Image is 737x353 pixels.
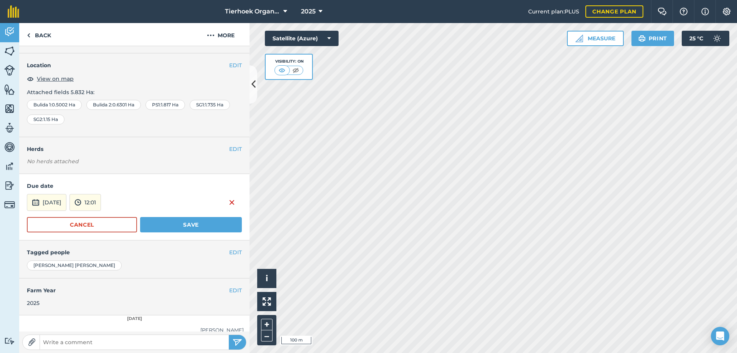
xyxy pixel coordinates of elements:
span: : 1.15 Ha [42,116,58,123]
span: View on map [37,75,74,83]
img: Four arrows, one pointing top left, one top right, one bottom right and the last bottom left [263,297,271,306]
a: Back [19,23,59,46]
img: fieldmargin Logo [8,5,19,18]
button: EDIT [229,286,242,295]
img: Two speech bubbles overlapping with the left bubble in the forefront [658,8,667,15]
button: Satellite (Azure) [265,31,339,46]
span: : 0.6301 Ha [111,102,134,108]
button: 25 °C [682,31,729,46]
img: svg+xml;base64,PHN2ZyB4bWxucz0iaHR0cDovL3d3dy53My5vcmcvMjAwMC9zdmciIHdpZHRoPSI1NiIgaGVpZ2h0PSI2MC... [4,84,15,95]
h4: Tagged people [27,248,242,257]
span: i [266,273,268,283]
img: svg+xml;base64,PHN2ZyB4bWxucz0iaHR0cDovL3d3dy53My5vcmcvMjAwMC9zdmciIHdpZHRoPSIxOSIgaGVpZ2h0PSIyNC... [638,34,646,43]
img: svg+xml;base64,PD94bWwgdmVyc2lvbj0iMS4wIiBlbmNvZGluZz0idXRmLTgiPz4KPCEtLSBHZW5lcmF0b3I6IEFkb2JlIE... [709,31,725,46]
img: svg+xml;base64,PD94bWwgdmVyc2lvbj0iMS4wIiBlbmNvZGluZz0idXRmLTgiPz4KPCEtLSBHZW5lcmF0b3I6IEFkb2JlIE... [32,198,40,207]
img: svg+xml;base64,PHN2ZyB4bWxucz0iaHR0cDovL3d3dy53My5vcmcvMjAwMC9zdmciIHdpZHRoPSIyNSIgaGVpZ2h0PSIyNC... [233,338,242,347]
div: [PERSON_NAME] [PERSON_NAME] [27,260,122,270]
button: Measure [567,31,624,46]
img: A cog icon [722,8,731,15]
img: svg+xml;base64,PHN2ZyB4bWxucz0iaHR0cDovL3d3dy53My5vcmcvMjAwMC9zdmciIHdpZHRoPSI5IiBoZWlnaHQ9IjI0Ii... [27,31,30,40]
div: [PERSON_NAME] [25,326,244,334]
img: svg+xml;base64,PHN2ZyB4bWxucz0iaHR0cDovL3d3dy53My5vcmcvMjAwMC9zdmciIHdpZHRoPSIyMCIgaGVpZ2h0PSIyNC... [207,31,215,40]
img: svg+xml;base64,PD94bWwgdmVyc2lvbj0iMS4wIiBlbmNvZGluZz0idXRmLTgiPz4KPCEtLSBHZW5lcmF0b3I6IEFkb2JlIE... [4,26,15,38]
img: svg+xml;base64,PD94bWwgdmVyc2lvbj0iMS4wIiBlbmNvZGluZz0idXRmLTgiPz4KPCEtLSBHZW5lcmF0b3I6IEFkb2JlIE... [4,199,15,210]
div: Visibility: On [274,58,304,65]
button: + [261,319,273,330]
span: SG2 [33,116,42,123]
span: SG1 [196,102,204,108]
span: Tierhoek Organic Farm [225,7,280,16]
a: Change plan [585,5,643,18]
span: 25 ° C [689,31,703,46]
span: : 0.5002 Ha [51,102,75,108]
button: [DATE] [27,194,66,211]
span: 2025 [301,7,316,16]
span: PS1 [152,102,160,108]
span: Bulida 2 [93,102,111,108]
p: Attached fields 5.832 Ha : [27,88,242,96]
div: 2025 [27,299,242,307]
img: svg+xml;base64,PHN2ZyB4bWxucz0iaHR0cDovL3d3dy53My5vcmcvMjAwMC9zdmciIHdpZHRoPSIxNiIgaGVpZ2h0PSIyNC... [229,198,235,207]
span: Bulida 1 [33,102,51,108]
em: No herds attached [27,157,250,166]
button: View on map [27,74,74,83]
button: i [257,269,276,288]
h4: Herds [27,145,250,153]
img: svg+xml;base64,PD94bWwgdmVyc2lvbj0iMS4wIiBlbmNvZGluZz0idXRmLTgiPz4KPCEtLSBHZW5lcmF0b3I6IEFkb2JlIE... [4,141,15,153]
img: Ruler icon [575,35,583,42]
button: Save [140,217,242,232]
button: Cancel [27,217,137,232]
div: [DATE] [19,315,250,322]
button: EDIT [229,145,242,153]
h4: Due date [27,182,242,190]
input: Write a comment [40,337,229,348]
img: svg+xml;base64,PD94bWwgdmVyc2lvbj0iMS4wIiBlbmNvZGluZz0idXRmLTgiPz4KPCEtLSBHZW5lcmF0b3I6IEFkb2JlIE... [4,122,15,134]
img: svg+xml;base64,PD94bWwgdmVyc2lvbj0iMS4wIiBlbmNvZGluZz0idXRmLTgiPz4KPCEtLSBHZW5lcmF0b3I6IEFkb2JlIE... [4,180,15,191]
img: svg+xml;base64,PHN2ZyB4bWxucz0iaHR0cDovL3d3dy53My5vcmcvMjAwMC9zdmciIHdpZHRoPSIxNyIgaGVpZ2h0PSIxNy... [701,7,709,16]
span: : 1.817 Ha [160,102,178,108]
img: svg+xml;base64,PHN2ZyB4bWxucz0iaHR0cDovL3d3dy53My5vcmcvMjAwMC9zdmciIHdpZHRoPSI1MCIgaGVpZ2h0PSI0MC... [277,66,287,74]
img: svg+xml;base64,PD94bWwgdmVyc2lvbj0iMS4wIiBlbmNvZGluZz0idXRmLTgiPz4KPCEtLSBHZW5lcmF0b3I6IEFkb2JlIE... [4,161,15,172]
img: svg+xml;base64,PHN2ZyB4bWxucz0iaHR0cDovL3d3dy53My5vcmcvMjAwMC9zdmciIHdpZHRoPSIxOCIgaGVpZ2h0PSIyNC... [27,74,34,83]
img: svg+xml;base64,PHN2ZyB4bWxucz0iaHR0cDovL3d3dy53My5vcmcvMjAwMC9zdmciIHdpZHRoPSI1NiIgaGVpZ2h0PSI2MC... [4,45,15,57]
h4: Farm Year [27,286,242,295]
button: EDIT [229,248,242,257]
button: Print [631,31,674,46]
img: svg+xml;base64,PHN2ZyB4bWxucz0iaHR0cDovL3d3dy53My5vcmcvMjAwMC9zdmciIHdpZHRoPSI1MCIgaGVpZ2h0PSI0MC... [291,66,301,74]
button: More [192,23,250,46]
span: : 1.735 Ha [204,102,223,108]
button: – [261,330,273,341]
div: Open Intercom Messenger [711,327,729,345]
img: Paperclip icon [28,338,36,346]
button: EDIT [229,61,242,70]
span: Current plan : PLUS [528,7,579,16]
img: svg+xml;base64,PHN2ZyB4bWxucz0iaHR0cDovL3d3dy53My5vcmcvMjAwMC9zdmciIHdpZHRoPSI1NiIgaGVpZ2h0PSI2MC... [4,103,15,114]
img: svg+xml;base64,PD94bWwgdmVyc2lvbj0iMS4wIiBlbmNvZGluZz0idXRmLTgiPz4KPCEtLSBHZW5lcmF0b3I6IEFkb2JlIE... [74,198,81,207]
img: A question mark icon [679,8,688,15]
button: 12:01 [69,194,101,211]
h4: Location [27,61,242,70]
img: svg+xml;base64,PD94bWwgdmVyc2lvbj0iMS4wIiBlbmNvZGluZz0idXRmLTgiPz4KPCEtLSBHZW5lcmF0b3I6IEFkb2JlIE... [4,337,15,345]
img: svg+xml;base64,PD94bWwgdmVyc2lvbj0iMS4wIiBlbmNvZGluZz0idXRmLTgiPz4KPCEtLSBHZW5lcmF0b3I6IEFkb2JlIE... [4,65,15,76]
